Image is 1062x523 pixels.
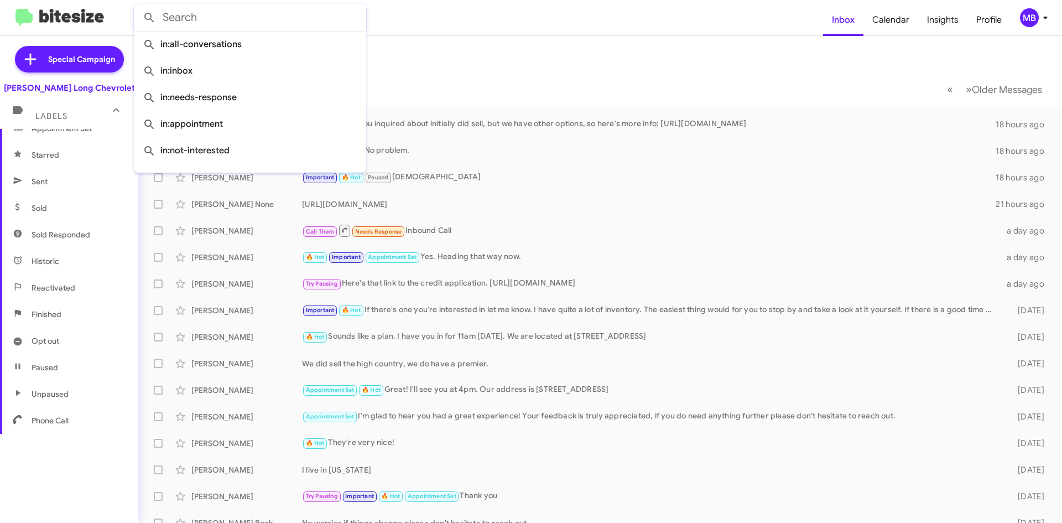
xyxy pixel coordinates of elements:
span: « [947,82,953,96]
div: [PERSON_NAME] [191,225,302,236]
span: Call Them [306,228,335,235]
span: 🔥 Hot [362,386,381,393]
span: in:all-conversations [143,31,357,58]
span: Important [306,174,335,181]
span: Paused [368,174,388,181]
span: 🔥 Hot [381,493,400,500]
div: Sounds like a plan. I have you in for 11am [DATE]. We are located at [STREET_ADDRESS] [302,330,1000,343]
div: [PERSON_NAME] [191,358,302,369]
div: MB [1020,8,1039,27]
span: Phone Call [32,415,69,426]
span: in:needs-response [143,84,357,111]
span: Opt out [32,335,59,346]
div: I live in [US_STATE] [302,464,1000,475]
span: 🔥 Hot [306,253,325,261]
div: [DATE] [1000,464,1053,475]
div: We did sell the high country, we do have a premier. [302,358,1000,369]
div: [PERSON_NAME] [191,491,302,502]
div: [PERSON_NAME] [191,305,302,316]
span: Older Messages [972,84,1042,96]
input: Search [134,4,366,31]
div: 18 hours ago [996,119,1053,130]
span: Paused [32,362,58,373]
span: in:sold-verified [143,164,357,190]
div: If there's one you're interested in let me know. I have quite a lot of inventory. The easiest thi... [302,304,1000,317]
span: Try Pausing [306,493,338,500]
span: Sent [32,176,48,187]
div: [PERSON_NAME] [191,438,302,449]
span: 🔥 Hot [306,439,325,447]
span: Appointment Set [368,253,417,261]
div: [DEMOGRAPHIC_DATA] [302,171,996,184]
div: [PERSON_NAME] [191,385,302,396]
div: [DATE] [1000,305,1053,316]
span: Try Pausing [306,280,338,287]
div: 21 hours ago [996,199,1053,210]
span: Starred [32,149,59,160]
div: [PERSON_NAME] [191,411,302,422]
div: They're very nice! [302,437,1000,449]
a: Calendar [863,4,918,36]
div: [PERSON_NAME] [191,464,302,475]
div: 18 hours ago [996,172,1053,183]
div: [PERSON_NAME] Long Chevrolet [4,82,135,94]
span: in:appointment [143,111,357,137]
div: [PERSON_NAME] [191,332,302,343]
div: The one you inquired about initially did sell, but we have other options, so here's more info: [U... [302,118,996,131]
a: Insights [918,4,967,36]
div: [DATE] [1000,491,1053,502]
a: Special Campaign [15,46,124,73]
div: a day ago [1000,225,1053,236]
div: [DATE] [1000,332,1053,343]
span: 🔥 Hot [306,333,325,340]
div: [DATE] [1000,438,1053,449]
span: Needs Response [355,228,402,235]
span: 🔥 Hot [342,307,361,314]
button: MB [1011,8,1050,27]
div: No problem. [302,144,996,157]
div: [PERSON_NAME] [191,252,302,263]
a: Inbox [823,4,863,36]
div: Inbound Call [302,224,1000,237]
div: 18 hours ago [996,146,1053,157]
span: Reactivated [32,282,75,293]
div: a day ago [1000,278,1053,289]
span: in:not-interested [143,137,357,164]
div: [DATE] [1000,385,1053,396]
span: Appointment Set [408,493,456,500]
div: [PERSON_NAME] None [191,199,302,210]
div: a day ago [1000,252,1053,263]
span: Important [345,493,374,500]
div: [DATE] [1000,411,1053,422]
button: Next [959,78,1049,101]
span: Historic [32,256,59,267]
span: Finished [32,309,61,320]
div: Here's that link to the credit application. [URL][DOMAIN_NAME] [302,277,1000,290]
div: [PERSON_NAME] [191,278,302,289]
nav: Page navigation example [941,78,1049,101]
div: Thank you [302,490,1000,503]
div: I'm glad to hear you had a great experience! Your feedback is truly appreciated, if you do need a... [302,410,1000,423]
div: Yes. Heading that way now. [302,251,1000,263]
span: Labels [35,111,67,121]
span: Important [306,307,335,314]
div: [URL][DOMAIN_NAME] [302,199,996,210]
div: Great! I'll see you at 4pm. Our address is [STREET_ADDRESS] [302,384,1000,396]
span: in:inbox [143,58,357,84]
span: Sold [32,203,47,214]
a: Profile [967,4,1011,36]
span: Special Campaign [48,54,115,65]
span: Sold Responded [32,229,90,240]
span: Appointment Set [306,413,355,420]
span: Unpaused [32,389,69,400]
span: » [966,82,972,96]
div: [PERSON_NAME] [191,172,302,183]
span: 🔥 Hot [342,174,361,181]
div: [DATE] [1000,358,1053,369]
button: Previous [940,78,960,101]
span: Appointment Set [306,386,355,393]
